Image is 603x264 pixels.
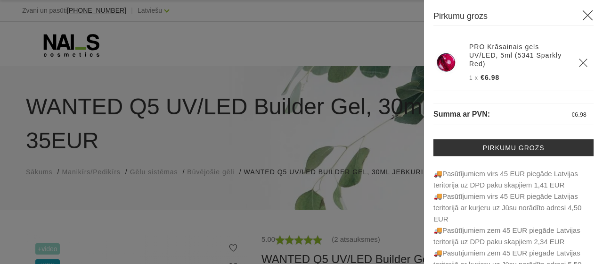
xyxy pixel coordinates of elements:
[571,111,575,118] span: €
[433,110,490,118] span: Summa ar PVN:
[433,139,594,156] a: Pirkumu grozs
[481,74,499,81] span: €6.98
[575,111,587,118] span: 6.98
[469,75,478,81] span: 1 x
[579,58,588,68] a: Delete
[469,43,567,68] a: PRO Krāsainais gels UV/LED, 5ml (5341 Sparkly Red)
[433,9,594,26] h3: Pirkumu grozs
